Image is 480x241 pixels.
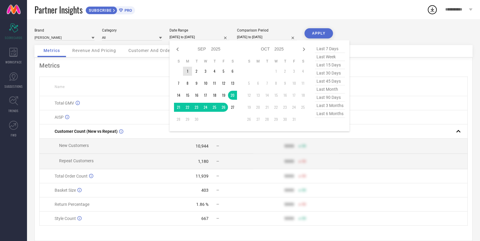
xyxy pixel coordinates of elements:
[244,59,253,64] th: Sunday
[55,115,64,120] span: AISP
[284,216,294,221] div: 9999
[228,103,237,112] td: Sat Sep 27 2025
[86,8,113,13] span: SUBSCRIBE
[183,103,192,112] td: Mon Sep 22 2025
[289,79,298,88] td: Fri Oct 10 2025
[304,28,333,38] button: APPLY
[59,143,89,148] span: New Customers
[315,102,345,110] span: last 3 months
[315,61,345,69] span: last 15 days
[271,59,280,64] th: Wednesday
[55,85,64,89] span: Name
[300,46,307,53] div: Next month
[253,59,262,64] th: Monday
[55,202,89,207] span: Return Percentage
[237,34,297,40] input: Select comparison period
[253,91,262,100] td: Mon Oct 13 2025
[196,174,208,178] div: 11,939
[39,62,468,69] div: Metrics
[280,59,289,64] th: Thursday
[289,67,298,76] td: Fri Oct 03 2025
[216,159,219,163] span: —
[302,188,306,192] span: 50
[183,67,192,76] td: Mon Sep 01 2025
[302,174,306,178] span: 50
[244,79,253,88] td: Sun Oct 05 2025
[174,46,181,53] div: Previous month
[102,28,162,32] div: Category
[284,188,294,193] div: 9999
[228,91,237,100] td: Sat Sep 20 2025
[201,59,210,64] th: Wednesday
[174,59,183,64] th: Sunday
[216,202,219,206] span: —
[271,103,280,112] td: Wed Oct 22 2025
[216,188,219,192] span: —
[174,79,183,88] td: Sun Sep 07 2025
[219,103,228,112] td: Fri Sep 26 2025
[302,159,306,163] span: 50
[289,115,298,124] td: Fri Oct 31 2025
[55,188,76,193] span: Basket Size
[169,28,229,32] div: Date Range
[5,35,22,40] span: SCORECARDS
[284,159,294,164] div: 9999
[302,216,306,221] span: 50
[85,5,135,14] a: SUBSCRIBEPRO
[201,188,208,193] div: 403
[315,77,345,85] span: last 45 days
[55,174,88,178] span: Total Order Count
[253,103,262,112] td: Mon Oct 20 2025
[128,48,174,53] span: Customer And Orders
[210,67,219,76] td: Thu Sep 04 2025
[210,79,219,88] td: Thu Sep 11 2025
[315,45,345,53] span: last 7 days
[34,28,94,32] div: Brand
[192,79,201,88] td: Tue Sep 09 2025
[183,91,192,100] td: Mon Sep 15 2025
[201,79,210,88] td: Wed Sep 10 2025
[5,60,22,64] span: WORKSPACE
[253,79,262,88] td: Mon Oct 06 2025
[55,129,118,134] span: Customer Count (New vs Repeat)
[298,67,307,76] td: Sat Oct 04 2025
[280,79,289,88] td: Thu Oct 09 2025
[280,67,289,76] td: Thu Oct 02 2025
[59,158,94,163] span: Repeat Customers
[228,79,237,88] td: Sat Sep 13 2025
[216,174,219,178] span: —
[228,67,237,76] td: Sat Sep 06 2025
[315,69,345,77] span: last 30 days
[72,48,116,53] span: Revenue And Pricing
[192,67,201,76] td: Tue Sep 02 2025
[34,4,82,16] span: Partner Insights
[244,103,253,112] td: Sun Oct 19 2025
[192,59,201,64] th: Tuesday
[55,101,74,105] span: Total GMV
[8,108,19,113] span: TRENDS
[55,216,76,221] span: Style Count
[262,79,271,88] td: Tue Oct 07 2025
[289,91,298,100] td: Fri Oct 17 2025
[298,103,307,112] td: Sat Oct 25 2025
[302,144,306,148] span: 50
[315,93,345,102] span: last 90 days
[298,59,307,64] th: Saturday
[123,8,132,13] span: PRO
[271,79,280,88] td: Wed Oct 08 2025
[4,84,23,89] span: SUGGESTIONS
[196,144,208,148] div: 10,944
[219,91,228,100] td: Fri Sep 19 2025
[174,103,183,112] td: Sun Sep 21 2025
[201,216,208,221] div: 667
[201,67,210,76] td: Wed Sep 03 2025
[183,79,192,88] td: Mon Sep 08 2025
[315,85,345,93] span: last month
[315,110,345,118] span: last 6 months
[289,59,298,64] th: Friday
[253,115,262,124] td: Mon Oct 27 2025
[298,79,307,88] td: Sat Oct 11 2025
[216,144,219,148] span: —
[183,115,192,124] td: Mon Sep 29 2025
[284,144,294,148] div: 9999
